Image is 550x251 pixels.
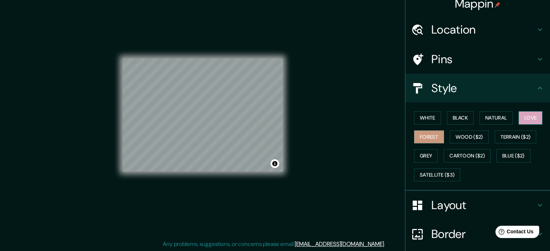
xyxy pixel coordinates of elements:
[414,168,460,182] button: Satellite ($3)
[385,240,386,248] div: .
[405,220,550,248] div: Border
[450,130,489,144] button: Wood ($2)
[123,59,283,172] canvas: Map
[295,240,384,248] a: [EMAIL_ADDRESS][DOMAIN_NAME]
[431,198,536,212] h4: Layout
[270,159,279,168] button: Toggle attribution
[495,130,537,144] button: Terrain ($2)
[386,240,388,248] div: .
[414,111,441,125] button: White
[414,149,438,163] button: Grey
[496,149,530,163] button: Blue ($2)
[444,149,491,163] button: Cartoon ($2)
[405,15,550,44] div: Location
[495,2,500,8] img: pin-icon.png
[447,111,474,125] button: Black
[163,240,385,248] p: Any problems, suggestions, or concerns please email .
[414,130,444,144] button: Forest
[431,227,536,241] h4: Border
[431,22,536,37] h4: Location
[405,191,550,220] div: Layout
[486,223,542,243] iframe: Help widget launcher
[405,74,550,103] div: Style
[519,111,542,125] button: Love
[431,52,536,66] h4: Pins
[431,81,536,95] h4: Style
[405,45,550,74] div: Pins
[479,111,513,125] button: Natural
